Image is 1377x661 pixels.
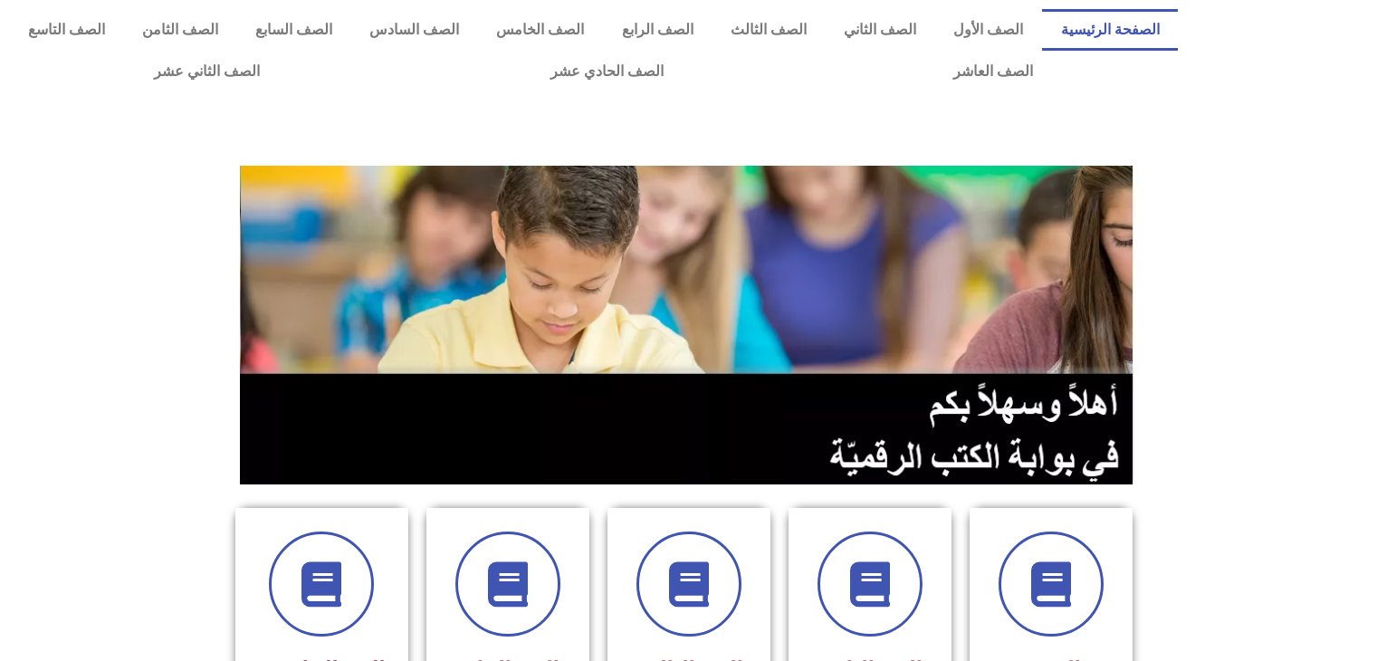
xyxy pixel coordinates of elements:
a: الصف السادس [351,9,478,51]
a: الصف التاسع [9,9,123,51]
a: الصف الرابع [603,9,712,51]
a: الصف الثاني عشر [9,51,405,92]
a: الصف السابع [236,9,350,51]
a: الصف الخامس [478,9,603,51]
a: الصف الثالث [712,9,825,51]
a: الصف العاشر [808,51,1178,92]
a: الصف الحادي عشر [405,51,808,92]
a: الصف الثامن [123,9,236,51]
a: الصف الأول [935,9,1042,51]
a: الصفحة الرئيسية [1042,9,1178,51]
a: الصف الثاني [825,9,934,51]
